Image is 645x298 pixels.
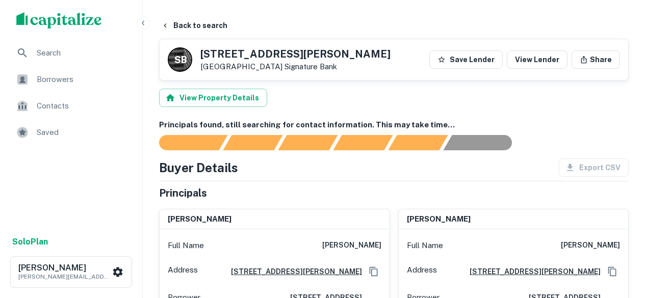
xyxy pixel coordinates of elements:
[159,119,629,131] h6: Principals found, still searching for contact information. This may take time...
[37,73,128,86] span: Borrowers
[461,266,601,277] a: [STREET_ADDRESS][PERSON_NAME]
[18,272,110,281] p: [PERSON_NAME][EMAIL_ADDRESS][DOMAIN_NAME]
[8,41,134,65] a: Search
[168,264,198,279] p: Address
[174,53,186,67] p: S B
[200,49,391,59] h5: [STREET_ADDRESS][PERSON_NAME]
[8,120,134,145] a: Saved
[507,50,567,69] a: View Lender
[285,62,337,71] a: Signature Bank
[168,47,192,72] a: S B
[407,264,437,279] p: Address
[388,135,448,150] div: Principals found, still searching for contact information. This may take time...
[322,239,381,252] h6: [PERSON_NAME]
[366,264,381,279] button: Copy Address
[12,236,48,248] a: SoloPlan
[8,94,134,118] a: Contacts
[333,135,393,150] div: Principals found, AI now looking for contact information...
[16,12,102,29] img: capitalize-logo.png
[37,47,128,59] span: Search
[37,100,128,112] span: Contacts
[8,67,134,92] a: Borrowers
[407,213,471,225] h6: [PERSON_NAME]
[10,256,132,288] button: [PERSON_NAME][PERSON_NAME][EMAIL_ADDRESS][DOMAIN_NAME]
[168,239,204,252] p: Full Name
[168,213,231,225] h6: [PERSON_NAME]
[429,50,503,69] button: Save Lender
[594,216,645,265] iframe: Chat Widget
[223,266,362,277] a: [STREET_ADDRESS][PERSON_NAME]
[223,135,282,150] div: Your request is received and processing...
[561,239,620,252] h6: [PERSON_NAME]
[159,185,207,201] h5: Principals
[605,264,620,279] button: Copy Address
[37,126,128,139] span: Saved
[278,135,338,150] div: Documents found, AI parsing details...
[159,89,267,107] button: View Property Details
[572,50,620,69] button: Share
[157,16,231,35] button: Back to search
[444,135,524,150] div: AI fulfillment process complete.
[159,158,238,177] h4: Buyer Details
[147,135,223,150] div: Sending borrower request to AI...
[12,237,48,247] strong: Solo Plan
[200,62,391,71] p: [GEOGRAPHIC_DATA]
[18,264,110,272] h6: [PERSON_NAME]
[407,239,443,252] p: Full Name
